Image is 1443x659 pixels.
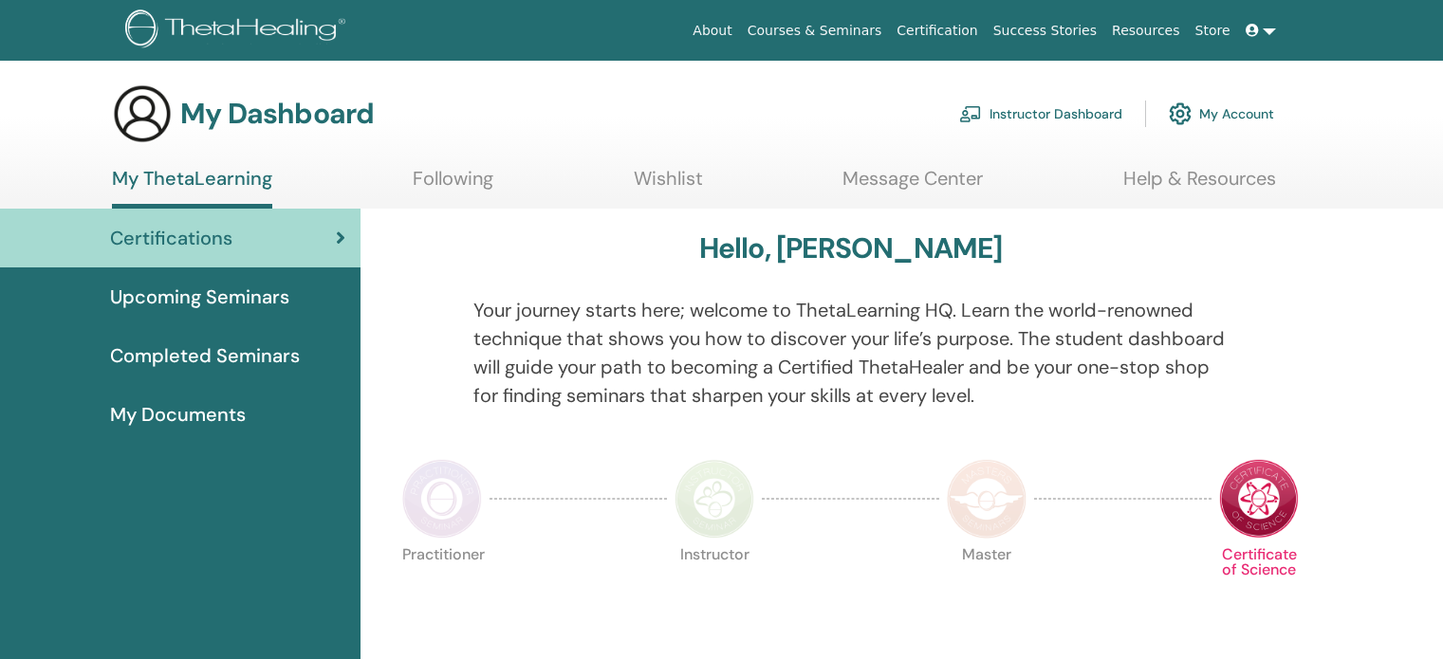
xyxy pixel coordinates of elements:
a: Message Center [842,167,983,204]
p: Your journey starts here; welcome to ThetaLearning HQ. Learn the world-renowned technique that sh... [473,296,1229,410]
a: Instructor Dashboard [959,93,1122,135]
a: Help & Resources [1123,167,1276,204]
a: About [685,13,739,48]
p: Certificate of Science [1219,547,1299,627]
a: Certification [889,13,985,48]
a: Success Stories [986,13,1104,48]
a: My Account [1169,93,1274,135]
img: Practitioner [402,459,482,539]
img: logo.png [125,9,352,52]
a: Resources [1104,13,1188,48]
a: Following [413,167,493,204]
span: Certifications [110,224,232,252]
a: Store [1188,13,1238,48]
a: Wishlist [634,167,703,204]
a: My ThetaLearning [112,167,272,209]
span: My Documents [110,400,246,429]
img: Instructor [675,459,754,539]
img: Master [947,459,1027,539]
a: Courses & Seminars [740,13,890,48]
span: Completed Seminars [110,341,300,370]
h3: My Dashboard [180,97,374,131]
img: chalkboard-teacher.svg [959,105,982,122]
h3: Hello, [PERSON_NAME] [699,231,1003,265]
img: Certificate of Science [1219,459,1299,539]
img: cog.svg [1169,98,1192,130]
p: Practitioner [402,547,482,627]
span: Upcoming Seminars [110,283,289,311]
p: Instructor [675,547,754,627]
img: generic-user-icon.jpg [112,83,173,144]
p: Master [947,547,1027,627]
